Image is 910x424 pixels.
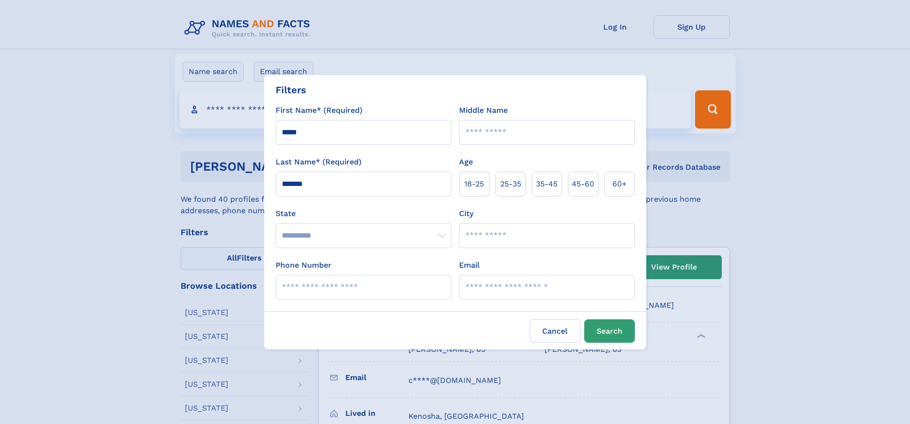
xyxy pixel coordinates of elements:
label: Middle Name [459,105,508,116]
span: 60+ [612,178,627,190]
label: State [276,208,451,219]
label: Age [459,156,473,168]
label: Email [459,260,480,271]
span: 18‑25 [464,178,484,190]
label: First Name* (Required) [276,105,363,116]
label: City [459,208,473,219]
label: Last Name* (Required) [276,156,362,168]
span: 45‑60 [572,178,594,190]
button: Search [584,319,635,343]
div: Filters [276,83,306,97]
span: 25‑35 [500,178,521,190]
label: Phone Number [276,260,332,271]
span: 35‑45 [536,178,557,190]
label: Cancel [530,319,580,343]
